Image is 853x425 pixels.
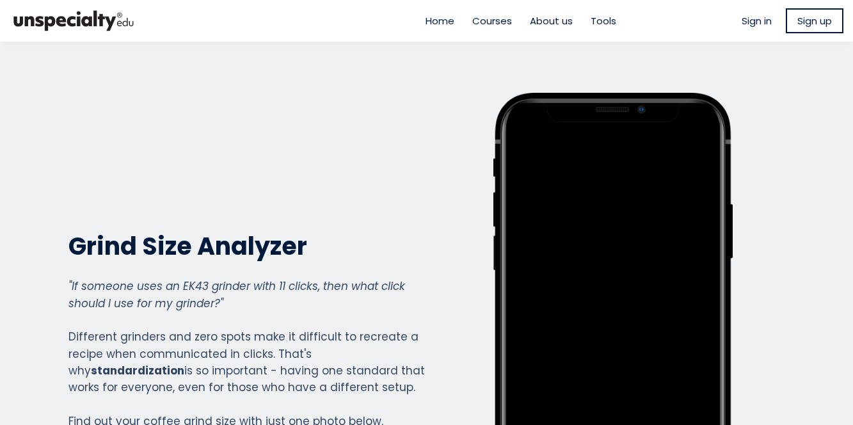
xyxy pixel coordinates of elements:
[68,278,405,310] em: "If someone uses an EK43 grinder with 11 clicks, then what click should I use for my grinder?"
[797,13,832,28] span: Sign up
[10,5,138,36] img: bc390a18feecddb333977e298b3a00a1.png
[591,13,616,28] a: Tools
[472,13,512,28] a: Courses
[68,230,426,262] h2: Grind Size Analyzer
[742,13,772,28] a: Sign in
[426,13,454,28] a: Home
[530,13,573,28] a: About us
[91,363,184,378] strong: standardization
[786,8,843,33] a: Sign up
